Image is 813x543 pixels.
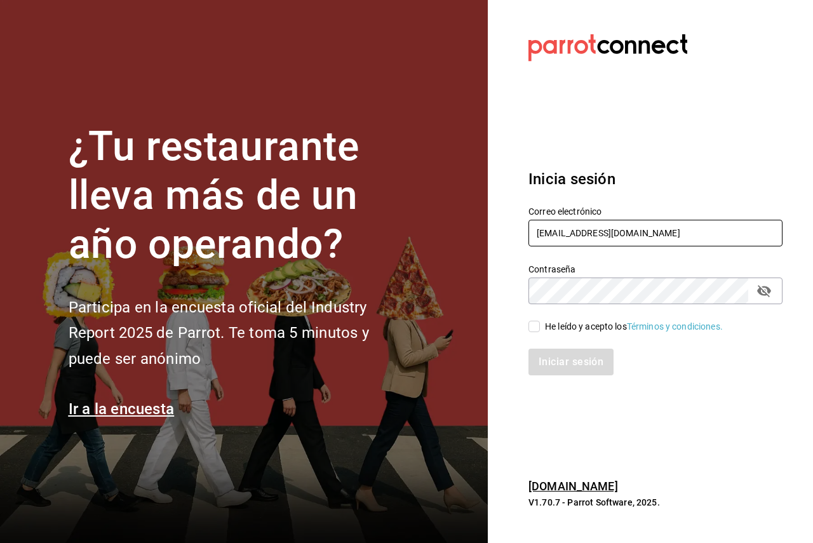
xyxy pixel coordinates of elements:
[69,400,175,418] a: Ir a la encuesta
[528,220,783,246] input: Ingresa tu correo electrónico
[69,123,412,269] h1: ¿Tu restaurante lleva más de un año operando?
[528,496,783,509] p: V1.70.7 - Parrot Software, 2025.
[69,295,412,372] h2: Participa en la encuesta oficial del Industry Report 2025 de Parrot. Te toma 5 minutos y puede se...
[627,321,723,332] a: Términos y condiciones.
[753,280,775,302] button: passwordField
[545,320,723,333] div: He leído y acepto los
[528,479,618,493] a: [DOMAIN_NAME]
[528,207,783,216] label: Correo electrónico
[528,168,783,191] h3: Inicia sesión
[528,265,783,274] label: Contraseña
